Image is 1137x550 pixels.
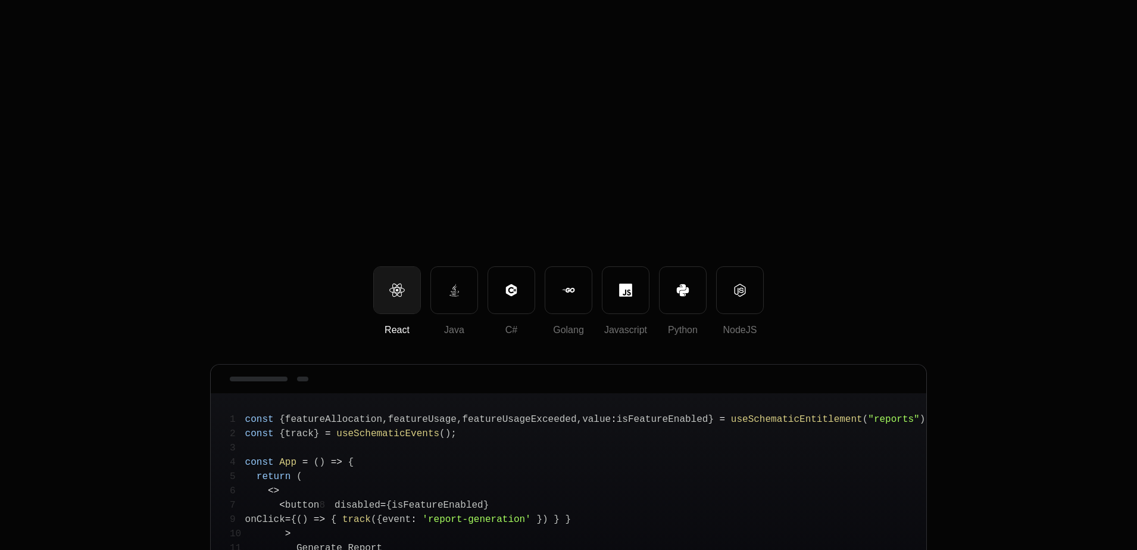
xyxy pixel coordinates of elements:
[285,428,314,439] span: track
[380,500,386,511] span: =
[245,428,274,439] span: const
[230,455,245,470] span: 4
[457,414,463,425] span: ,
[488,323,535,337] div: C#
[268,486,274,496] span: <
[554,514,560,525] span: }
[451,428,457,439] span: ;
[319,457,325,468] span: )
[422,514,530,525] span: 'report-generation'
[474,163,558,200] a: Get Started
[731,414,863,425] span: useSchematicEntitlement
[382,414,388,425] span: ,
[602,323,649,337] div: Javascript
[455,135,682,147] span: SDKs for packaging, pricing, and entitlements.
[335,500,380,511] span: disabled
[279,500,285,511] span: <
[373,266,421,314] button: React
[566,159,663,195] a: View Docs
[863,414,869,425] span: (
[483,500,489,511] span: }
[920,414,926,425] span: )
[348,457,354,468] span: {
[565,514,571,525] span: }
[659,266,707,314] button: Python
[617,414,708,425] span: isFeatureEnabled
[488,266,535,314] button: C#
[285,529,291,539] span: >
[392,500,483,511] span: isFeatureEnabled
[430,266,478,314] button: Java
[555,17,584,27] a: Pricing
[717,323,763,337] div: NodeJS
[492,18,541,28] a: Developers
[635,16,680,27] span: Resources
[331,514,337,525] span: {
[382,514,411,525] span: event
[302,457,308,468] span: =
[285,414,382,425] span: featureAllocation
[431,323,477,337] div: Java
[598,16,620,26] a: Docs
[439,428,445,439] span: (
[279,428,285,439] span: {
[377,514,383,525] span: {
[708,414,714,425] span: }
[314,428,320,439] span: }
[230,527,251,541] span: 10
[291,514,296,525] span: {
[536,514,542,525] span: }
[339,87,798,125] span: Decouple business logic from code
[602,266,649,314] button: Javascript
[245,414,274,425] span: const
[388,414,457,425] span: featureUsage
[830,12,855,31] a: Sign in
[230,484,245,498] span: 6
[374,323,420,337] div: React
[545,323,592,337] div: Golang
[279,457,296,468] span: App
[371,514,377,525] span: (
[716,266,764,314] button: NodeJS
[230,441,245,455] span: 3
[279,414,285,425] span: {
[925,414,931,425] span: ;
[876,15,906,27] span: Sign Up
[245,457,274,468] span: const
[230,470,245,484] span: 5
[430,18,468,29] span: Products
[230,427,245,441] span: 2
[325,428,331,439] span: =
[245,514,285,525] span: onClick
[296,471,302,482] span: (
[611,414,617,425] span: :
[660,323,706,337] div: Python
[870,11,927,32] a: [object Object]
[230,412,245,427] span: 1
[542,514,548,525] span: )
[314,457,320,468] span: (
[545,266,592,314] button: Golang
[285,514,291,525] span: =
[274,486,280,496] span: >
[336,428,439,439] span: useSchematicEvents
[577,414,583,425] span: ,
[720,414,726,425] span: =
[342,514,371,525] span: track
[868,414,919,425] span: "reports"
[230,512,245,527] span: 9
[411,514,417,525] span: :
[296,514,302,525] span: (
[302,514,308,525] span: )
[314,514,325,525] span: =>
[257,471,291,482] span: return
[230,498,245,512] span: 7
[319,498,335,512] span: 8
[445,428,451,439] span: )
[463,414,577,425] span: featureUsageExceeded
[386,500,392,511] span: {
[582,414,611,425] span: value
